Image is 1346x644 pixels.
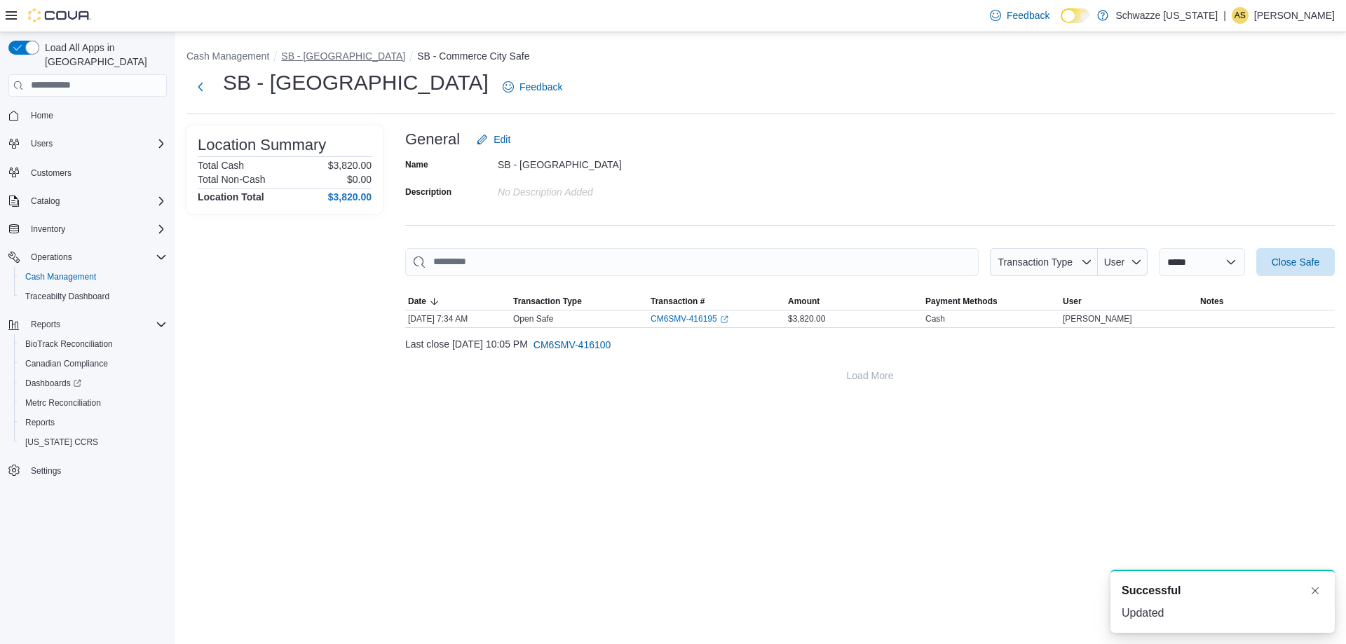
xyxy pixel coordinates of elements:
[20,268,102,285] a: Cash Management
[1063,313,1132,324] span: [PERSON_NAME]
[20,355,114,372] a: Canadian Compliance
[3,191,172,211] button: Catalog
[20,414,60,431] a: Reports
[25,193,65,210] button: Catalog
[186,73,215,101] button: Next
[533,338,611,352] span: CM6SMV-416100
[405,331,1335,359] div: Last close [DATE] 10:05 PM
[25,221,167,238] span: Inventory
[31,224,65,235] span: Inventory
[20,355,167,372] span: Canadian Compliance
[3,105,172,125] button: Home
[8,100,167,517] nav: Complex example
[405,310,510,327] div: [DATE] 7:34 AM
[1307,582,1324,599] button: Dismiss toast
[1235,7,1246,24] span: AS
[510,293,648,310] button: Transaction Type
[990,248,1098,276] button: Transaction Type
[3,247,172,267] button: Operations
[494,132,510,146] span: Edit
[31,110,53,121] span: Home
[417,50,529,62] button: SB - Commerce City Safe
[788,296,820,307] span: Amount
[25,437,98,448] span: [US_STATE] CCRS
[1063,296,1082,307] span: User
[198,160,244,171] h6: Total Cash
[20,395,107,411] a: Metrc Reconciliation
[513,296,582,307] span: Transaction Type
[925,313,945,324] div: Cash
[405,293,510,310] button: Date
[25,107,59,124] a: Home
[31,167,72,179] span: Customers
[14,393,172,413] button: Metrc Reconciliation
[3,162,172,182] button: Customers
[25,135,167,152] span: Users
[198,137,326,153] h3: Location Summary
[1122,605,1324,622] div: Updated
[328,191,372,203] h4: $3,820.00
[14,267,172,287] button: Cash Management
[20,414,167,431] span: Reports
[497,73,568,101] a: Feedback
[28,8,91,22] img: Cova
[648,293,785,310] button: Transaction #
[14,334,172,354] button: BioTrack Reconciliation
[25,417,55,428] span: Reports
[25,249,167,266] span: Operations
[1254,7,1335,24] p: [PERSON_NAME]
[998,256,1073,268] span: Transaction Type
[20,336,118,352] a: BioTrack Reconciliation
[347,174,372,185] p: $0.00
[14,354,172,374] button: Canadian Compliance
[651,296,705,307] span: Transaction #
[25,135,58,152] button: Users
[14,374,172,393] a: Dashboards
[498,181,686,198] div: No Description added
[785,293,923,310] button: Amount
[1197,293,1335,310] button: Notes
[281,50,405,62] button: SB - [GEOGRAPHIC_DATA]
[186,50,269,62] button: Cash Management
[20,434,104,451] a: [US_STATE] CCRS
[20,288,167,305] span: Traceabilty Dashboard
[14,432,172,452] button: [US_STATE] CCRS
[31,465,61,477] span: Settings
[925,296,998,307] span: Payment Methods
[984,1,1055,29] a: Feedback
[25,378,81,389] span: Dashboards
[923,293,1060,310] button: Payment Methods
[788,313,825,324] span: $3,820.00
[1200,296,1223,307] span: Notes
[405,362,1335,390] button: Load More
[31,196,60,207] span: Catalog
[25,397,101,409] span: Metrc Reconciliation
[14,287,172,306] button: Traceabilty Dashboard
[3,315,172,334] button: Reports
[20,288,115,305] a: Traceabilty Dashboard
[20,375,167,392] span: Dashboards
[1061,23,1061,24] span: Dark Mode
[720,315,728,324] svg: External link
[408,296,426,307] span: Date
[1122,582,1181,599] span: Successful
[25,291,109,302] span: Traceabilty Dashboard
[1272,255,1319,269] span: Close Safe
[3,219,172,239] button: Inventory
[31,319,60,330] span: Reports
[223,69,489,97] h1: SB - [GEOGRAPHIC_DATA]
[3,134,172,153] button: Users
[20,375,87,392] a: Dashboards
[651,313,728,324] a: CM6SMV-416195External link
[1060,293,1197,310] button: User
[471,125,516,153] button: Edit
[405,186,451,198] label: Description
[198,174,266,185] h6: Total Non-Cash
[847,369,894,383] span: Load More
[1122,582,1324,599] div: Notification
[25,463,67,479] a: Settings
[25,358,108,369] span: Canadian Compliance
[25,221,71,238] button: Inventory
[405,248,979,276] input: This is a search bar. As you type, the results lower in the page will automatically filter.
[20,434,167,451] span: Washington CCRS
